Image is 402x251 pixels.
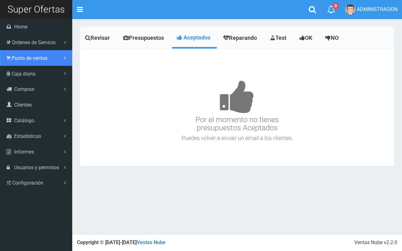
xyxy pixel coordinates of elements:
[320,28,345,48] a: NO
[80,28,117,48] a: Revisar
[82,135,393,141] h4: Puedes volver a enviar un email a los clientes.
[129,34,164,41] span: Presupuestos
[77,239,166,245] strong: Copyright © [DATE]-[DATE]
[12,71,35,77] span: Caja diaria
[8,4,65,15] span: Super Ofertas
[265,28,293,48] a: Test
[275,34,286,41] span: Test
[354,239,397,246] div: Ventas Nube v2.2.0
[295,28,319,48] a: OK
[229,34,257,41] span: Reparando
[82,61,393,132] h3: Por el momento no tienes presupuestos Aceptados
[14,149,34,155] span: Informes
[137,239,166,245] a: Ventas Nube
[14,118,34,123] span: Catálogo
[12,55,47,61] span: Punto de ventas
[90,34,110,41] span: Revisar
[12,39,56,45] span: Ordenes de Servicio
[14,165,59,170] span: Usuarios y permisos
[345,4,356,15] img: User Image
[357,6,398,12] span: ADMINISTRACION
[172,28,217,47] a: Aceptados
[14,133,41,139] span: Estadisticas
[305,34,312,41] span: OK
[14,24,27,30] span: Home
[14,102,32,108] span: Clientes
[183,34,210,41] span: Aceptados
[14,86,34,92] span: Compras
[331,34,339,41] span: NO
[333,3,339,9] span: 0
[118,28,171,48] a: Presupuestos
[12,180,43,186] span: Configuración
[218,28,263,48] a: Reparando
